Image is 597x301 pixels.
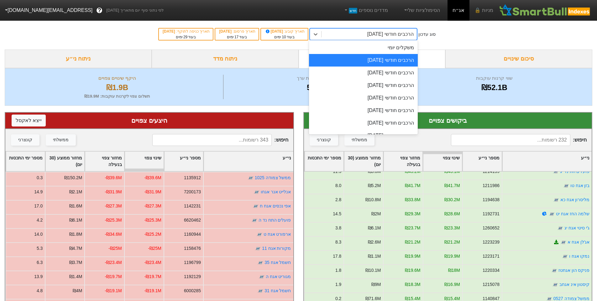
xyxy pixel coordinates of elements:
div: 1.9 [335,281,341,288]
div: ₪29.3M [405,211,420,217]
div: ₪28.6M [444,211,460,217]
div: 1160944 [184,231,201,238]
span: 17 [234,35,238,39]
img: tase link [562,253,568,260]
div: ₪43.1M [444,168,460,175]
div: 4.2 [37,217,43,223]
div: ₪18M [448,267,460,274]
div: -₪25M [148,245,161,252]
div: 5.3 [37,245,43,252]
img: tase link [257,288,264,294]
div: תאריך פרסום : [218,29,255,34]
div: 8.3 [335,239,341,245]
a: חשמל אגח 31 [264,288,291,293]
div: -₪34.6M [105,231,122,238]
div: ניתוח מדד [152,50,299,68]
div: 13.9 [34,273,43,280]
span: חדש [349,8,357,13]
span: חיפוש : [451,134,587,146]
a: ארפורט אגח ט [264,232,291,237]
div: -₪25.3M [105,217,122,223]
div: ₪1.6M [69,203,82,209]
div: ₪33.8M [405,196,420,203]
div: 0.3 [37,175,43,181]
a: ממשל צמודה 0527 [553,296,589,301]
span: 10 [282,35,286,39]
div: ₪4M [73,288,82,294]
div: 1215078 [482,281,499,288]
div: 1142231 [184,203,201,209]
div: 1220334 [482,267,499,274]
a: ג'י סיטי אגח יג [564,225,589,230]
div: הרכבים חודשי [DATE] [309,54,418,67]
div: -₪27.3M [105,203,122,209]
img: tase link [563,183,569,189]
div: 6000285 [184,288,201,294]
a: אפי נכסים אגח ח [260,203,291,208]
a: אג'לן אגח א [568,239,589,245]
a: מקורות אגח 11 [262,246,291,251]
button: ייצא לאקסל [12,115,46,126]
div: הרכבים חודשי [DATE] [309,129,418,142]
span: [DATE] [163,29,176,34]
div: בעוד ימים [264,34,305,40]
div: בעוד ימים [218,34,255,40]
div: ₪6.1M [368,225,381,231]
input: 232 רשומות... [451,134,570,146]
div: סוג עדכון [418,31,436,38]
div: 1223239 [482,239,499,245]
div: 1223171 [482,253,499,260]
div: ₪10.8M [365,196,381,203]
div: ביקושים צפויים [310,116,586,125]
img: tase link [552,169,559,175]
div: Toggle SortBy [6,152,45,171]
div: קונצרני [18,137,32,143]
div: סיכום שינויים [445,50,592,68]
div: הרכבים חודשי [DATE] [309,92,418,104]
div: -₪25M [108,245,122,252]
div: 2.8 [335,196,341,203]
div: ₪52.1B [405,82,584,93]
div: ₪41.7M [405,182,420,189]
img: tase link [254,189,260,195]
div: הרכבים חודשי [DATE] [309,67,418,79]
img: tase link [251,217,258,223]
div: תשלום צפוי לקרנות עוקבות : ₪19.9M [13,93,222,99]
div: ₪1.9B [13,82,222,93]
img: tase link [259,274,265,280]
div: ₪21.2M [444,239,460,245]
div: ₪2.1M [69,189,82,195]
div: 6.3 [37,259,43,266]
div: -₪19.7M [144,273,161,280]
div: ₪21.2M [405,239,420,245]
div: ₪5.2M [368,182,381,189]
img: tase link [557,225,563,231]
div: 14.0 [34,231,43,238]
div: 1260652 [482,225,499,231]
div: -₪19.7M [105,273,122,280]
a: פועלים התח נד ה [259,218,291,223]
div: הרכבים חודשי [DATE] [309,79,418,92]
div: 1135912 [184,175,201,181]
div: -₪27.3M [144,203,161,209]
div: 6620462 [184,217,201,223]
div: 1211986 [482,182,499,189]
div: 11.5 [333,168,341,175]
div: ממשלתי [352,137,367,143]
div: -₪23.4M [105,259,122,266]
span: חיפוש : [152,134,288,146]
a: שלמה החז אגח יט [556,211,589,216]
a: פועלים הת נד יג [560,169,589,174]
div: Toggle SortBy [344,152,383,171]
div: 14.5 [333,211,341,217]
span: [DATE] [219,29,233,34]
div: ביקושים והיצעים צפויים [299,50,446,68]
div: 14.9 [34,189,43,195]
div: קונצרני [317,137,331,143]
img: tase link [255,245,261,252]
div: היצעים צפויים [12,116,287,125]
div: 1214139 [482,168,499,175]
div: ₪4.7M [69,245,82,252]
div: -₪19.1M [105,288,122,294]
img: tase link [560,239,566,245]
